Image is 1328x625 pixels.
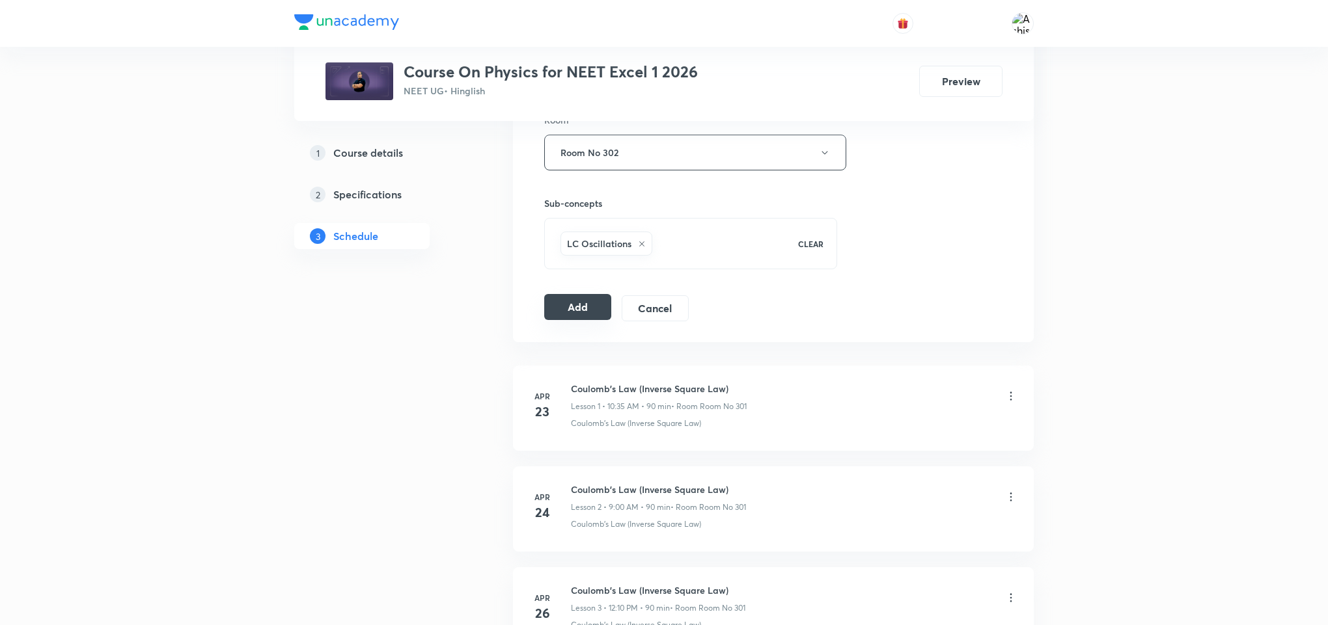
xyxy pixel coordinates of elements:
[571,602,670,614] p: Lesson 3 • 12:10 PM • 90 min
[892,13,913,34] button: avatar
[310,228,325,244] p: 3
[544,294,611,320] button: Add
[529,592,555,604] h6: Apr
[670,602,745,614] p: • Room Room No 301
[529,604,555,623] h4: 26
[333,228,378,244] h5: Schedule
[325,62,393,100] img: 8777aab987c6499cab9ec8127d526786.jpg
[571,401,671,412] p: Lesson 1 • 10:35 AM • 90 min
[798,238,823,250] p: CLEAR
[897,18,909,29] img: avatar
[622,295,689,321] button: Cancel
[571,418,701,429] p: Coulomb's Law (Inverse Square Law)
[294,14,399,30] img: Company Logo
[294,14,399,33] a: Company Logo
[310,187,325,202] p: 2
[294,181,471,207] a: 2Specifications
[333,187,402,202] h5: Specifications
[404,84,698,98] p: NEET UG • Hinglish
[571,518,701,530] p: Coulomb's Law (Inverse Square Law)
[529,503,555,522] h4: 24
[294,140,471,166] a: 1Course details
[544,196,837,210] h6: Sub-concepts
[671,401,747,412] p: • Room Room No 301
[544,135,846,170] button: Room No 302
[310,145,325,161] p: 1
[571,501,671,513] p: Lesson 2 • 9:00 AM • 90 min
[919,66,1003,97] button: Preview
[1012,12,1034,34] img: Ashish Kumar
[529,390,555,402] h6: Apr
[571,483,746,496] h6: Coulomb's Law (Inverse Square Law)
[567,237,631,250] h6: LC Oscillations
[529,402,555,421] h4: 23
[333,145,403,161] h5: Course details
[571,382,747,395] h6: Coulomb's Law (Inverse Square Law)
[404,62,698,81] h3: Course On Physics for NEET Excel 1 2026
[671,501,746,513] p: • Room Room No 301
[571,583,745,597] h6: Coulomb's Law (Inverse Square Law)
[529,491,555,503] h6: Apr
